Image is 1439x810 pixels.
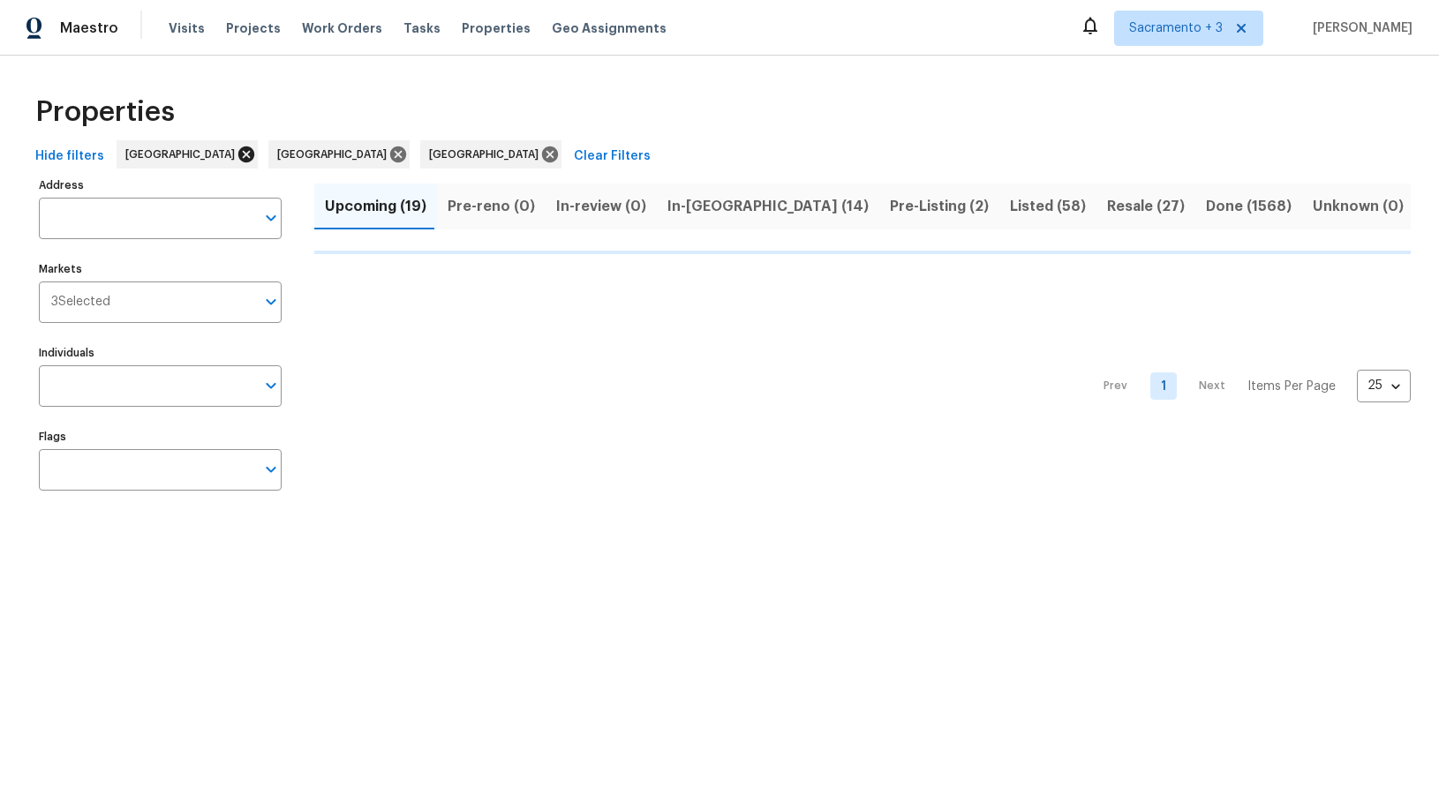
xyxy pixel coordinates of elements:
span: Properties [35,103,175,121]
div: [GEOGRAPHIC_DATA] [420,140,561,169]
span: Geo Assignments [552,19,667,37]
nav: Pagination Navigation [1087,265,1411,508]
span: Visits [169,19,205,37]
span: [GEOGRAPHIC_DATA] [125,146,242,163]
div: 25 [1357,363,1411,409]
span: Pre-Listing (2) [890,194,989,219]
button: Hide filters [28,140,111,173]
span: Done (1568) [1206,194,1292,219]
span: Work Orders [302,19,382,37]
span: Listed (58) [1010,194,1086,219]
button: Open [259,373,283,398]
span: [PERSON_NAME] [1306,19,1413,37]
button: Clear Filters [567,140,658,173]
button: Open [259,457,283,482]
div: [GEOGRAPHIC_DATA] [268,140,410,169]
label: Address [39,180,282,191]
span: [GEOGRAPHIC_DATA] [277,146,394,163]
span: Hide filters [35,146,104,168]
span: Unknown (0) [1313,194,1404,219]
span: Upcoming (19) [325,194,426,219]
label: Markets [39,264,282,274]
span: In-[GEOGRAPHIC_DATA] (14) [667,194,869,219]
span: Pre-reno (0) [448,194,535,219]
span: Properties [462,19,531,37]
span: 3 Selected [51,295,110,310]
span: Clear Filters [574,146,651,168]
button: Open [259,206,283,230]
label: Individuals [39,348,282,358]
span: [GEOGRAPHIC_DATA] [429,146,546,163]
div: [GEOGRAPHIC_DATA] [117,140,258,169]
button: Open [259,289,283,314]
a: Goto page 1 [1150,372,1177,400]
span: In-review (0) [556,194,646,219]
label: Flags [39,431,282,442]
span: Projects [226,19,281,37]
span: Sacramento + 3 [1129,19,1223,37]
span: Maestro [60,19,118,37]
p: Items Per Page [1247,378,1336,395]
span: Tasks [403,22,441,34]
span: Resale (27) [1107,194,1185,219]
